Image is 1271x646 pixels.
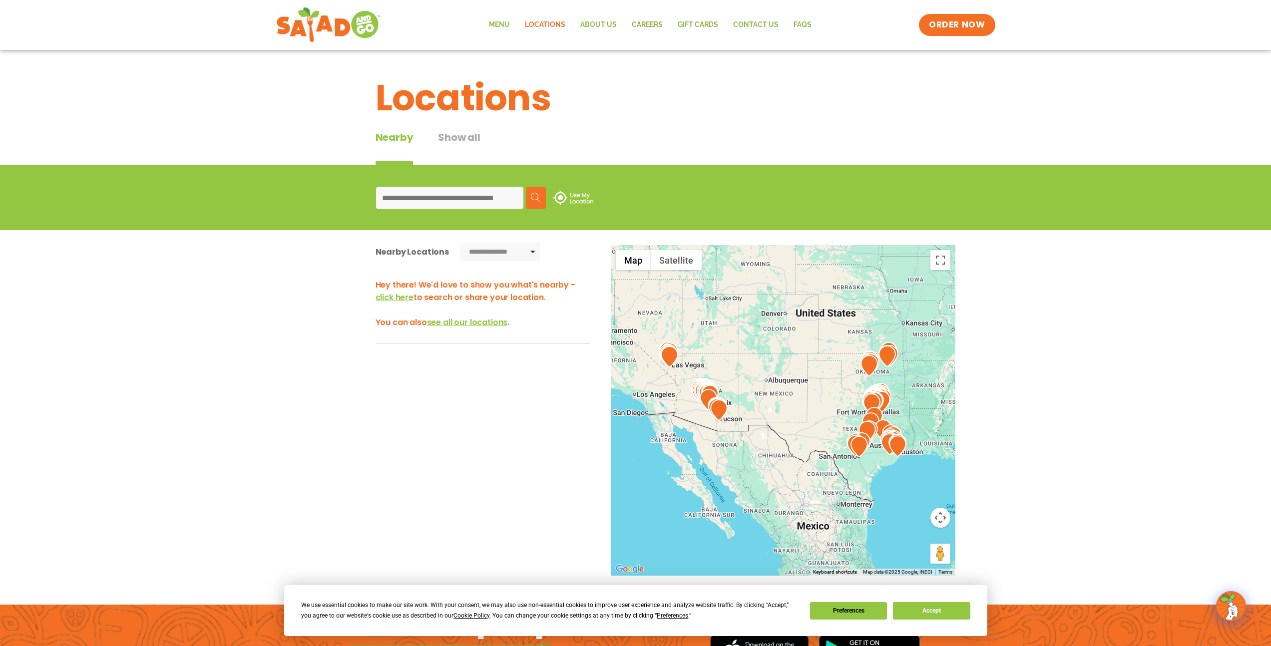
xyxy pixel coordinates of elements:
a: GIFT CARDS [670,13,726,36]
span: click here [376,292,414,303]
div: Cookie Consent Prompt [284,585,987,636]
img: use-location.svg [553,191,593,205]
div: Tabbed content [376,130,505,165]
button: Show satellite imagery [651,250,702,270]
a: FAQs [786,13,819,36]
button: Show all [438,130,480,165]
button: Show street map [616,250,651,270]
a: Contact Us [726,13,786,36]
h1: Locations [376,71,896,125]
div: Nearby [376,130,414,165]
span: see all our locations [427,317,508,328]
button: Toggle fullscreen view [930,250,950,270]
div: Nearby Locations [376,246,449,258]
span: Map data ©2025 Google, INEGI [863,569,932,575]
a: Open this area in Google Maps (opens a new window) [613,563,646,576]
button: Keyboard shortcuts [813,569,857,576]
button: Map camera controls [930,508,950,528]
img: wpChatIcon [1217,592,1245,620]
button: Accept [893,602,970,620]
a: Terms (opens in new tab) [938,569,952,575]
a: Menu [481,13,517,36]
h3: Hey there! We'd love to show you what's nearby - to search or share your location. You can also . [376,279,590,328]
button: Preferences [810,602,887,620]
nav: Menu [481,13,819,36]
img: Google [613,563,646,576]
img: search.svg [531,193,541,203]
a: Careers [624,13,670,36]
button: Drag Pegman onto the map to open Street View [930,544,950,564]
a: Locations [517,13,573,36]
a: ORDER NOW [919,14,995,36]
span: Preferences [657,612,688,619]
span: Cookie Policy [453,612,489,619]
span: ORDER NOW [929,19,985,31]
a: About Us [573,13,624,36]
img: new-SAG-logo-768×292 [276,5,382,45]
div: We use essential cookies to make our site work. With your consent, we may also use non-essential ... [301,600,798,621]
